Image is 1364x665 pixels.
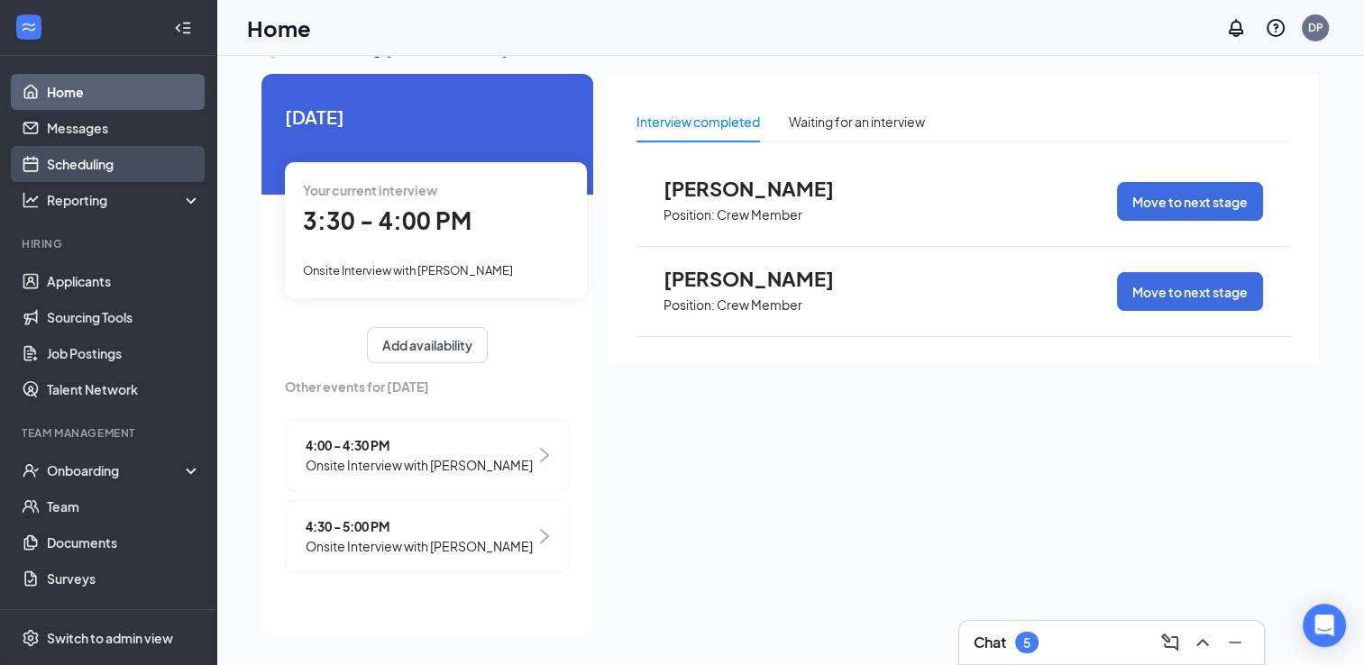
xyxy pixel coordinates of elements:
[636,112,760,132] div: Interview completed
[717,296,802,314] p: Crew Member
[22,236,197,251] div: Hiring
[1224,632,1246,653] svg: Minimize
[303,205,471,235] span: 3:30 - 4:00 PM
[47,371,201,407] a: Talent Network
[247,13,311,43] h1: Home
[1225,17,1247,39] svg: Notifications
[47,488,201,524] a: Team
[285,103,570,131] span: [DATE]
[974,633,1006,652] h3: Chat
[664,267,862,290] span: [PERSON_NAME]
[285,377,570,396] span: Other events for [DATE]
[306,516,533,536] span: 4:30 - 5:00 PM
[1156,628,1185,657] button: ComposeMessage
[717,206,802,223] p: Crew Member
[664,206,715,223] p: Position:
[303,182,437,198] span: Your current interview
[1023,635,1030,651] div: 5
[47,524,201,560] a: Documents
[47,335,201,371] a: Job Postings
[1303,604,1346,647] div: Open Intercom Messenger
[22,191,40,209] svg: Analysis
[47,461,186,479] div: Onboarding
[174,19,192,37] svg: Collapse
[789,112,925,132] div: Waiting for an interview
[22,461,40,479] svg: UserCheck
[22,629,40,647] svg: Settings
[664,177,862,200] span: [PERSON_NAME]
[1159,632,1181,653] svg: ComposeMessage
[1265,17,1286,39] svg: QuestionInfo
[47,191,202,209] div: Reporting
[306,455,533,475] span: Onsite Interview with [PERSON_NAME]
[22,425,197,441] div: Team Management
[303,263,513,278] span: Onsite Interview with [PERSON_NAME]
[1221,628,1250,657] button: Minimize
[306,536,533,556] span: Onsite Interview with [PERSON_NAME]
[20,18,38,36] svg: WorkstreamLogo
[47,146,201,182] a: Scheduling
[664,296,715,314] p: Position:
[47,110,201,146] a: Messages
[47,299,201,335] a: Sourcing Tools
[1192,632,1213,653] svg: ChevronUp
[1308,20,1323,35] div: DP
[367,327,488,363] button: Add availability
[47,263,201,299] a: Applicants
[47,629,173,647] div: Switch to admin view
[47,74,201,110] a: Home
[47,560,201,597] a: Surveys
[1188,628,1217,657] button: ChevronUp
[1117,182,1263,221] button: Move to next stage
[1117,272,1263,311] button: Move to next stage
[306,435,533,455] span: 4:00 - 4:30 PM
